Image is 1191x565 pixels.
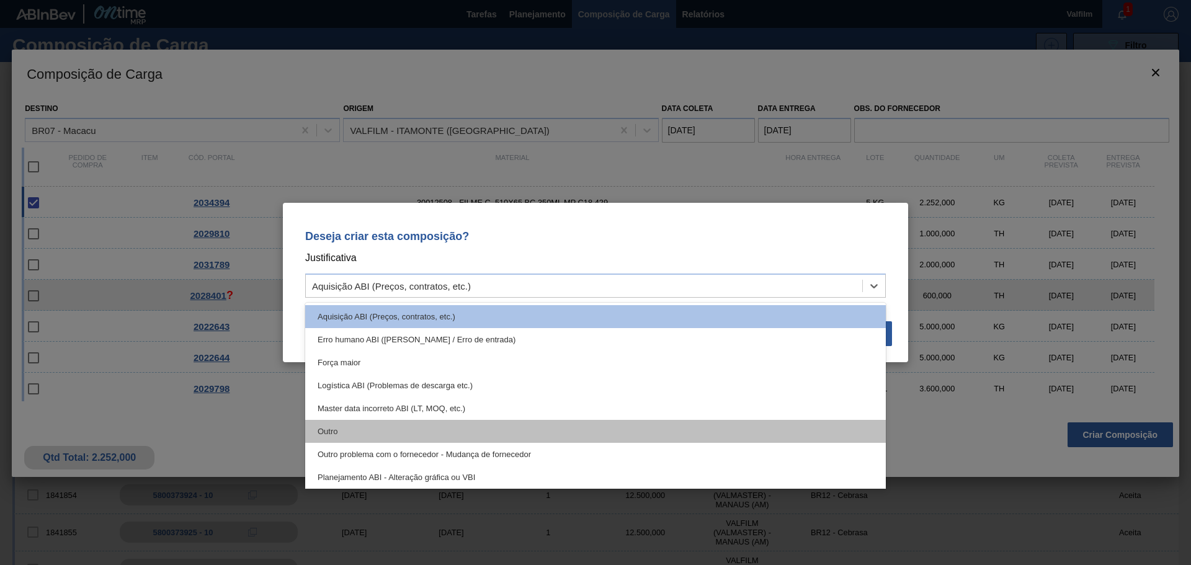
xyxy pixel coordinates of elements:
[305,305,886,328] div: Aquisição ABI (Preços, contratos, etc.)
[305,420,886,443] div: Outro
[305,443,886,466] div: Outro problema com o fornecedor - Mudança de fornecedor
[305,250,886,266] p: Justificativa
[305,230,886,242] p: Deseja criar esta composição?
[305,328,886,351] div: Erro humano ABI ([PERSON_NAME] / Erro de entrada)
[312,281,471,291] div: Aquisição ABI (Preços, contratos, etc.)
[305,351,886,374] div: Força maior
[305,397,886,420] div: Master data incorreto ABI (LT, MOQ, etc.)
[305,374,886,397] div: Logística ABI (Problemas de descarga etc.)
[305,466,886,489] div: Planejamento ABI - Alteração gráfica ou VBI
